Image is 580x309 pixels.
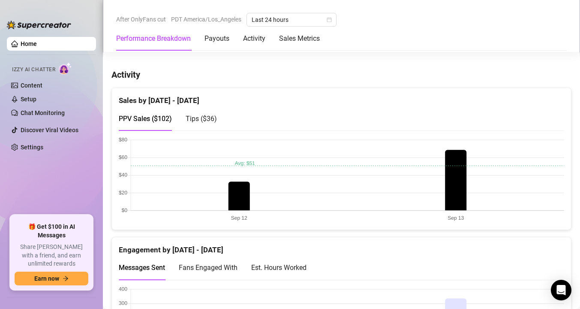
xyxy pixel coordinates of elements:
[279,33,320,44] div: Sales Metrics
[251,262,307,273] div: Est. Hours Worked
[21,40,37,47] a: Home
[12,66,55,74] span: Izzy AI Chatter
[21,96,36,103] a: Setup
[111,69,571,81] h4: Activity
[551,280,571,300] div: Open Intercom Messenger
[119,264,165,272] span: Messages Sent
[179,264,237,272] span: Fans Engaged With
[186,115,217,123] span: Tips ( $36 )
[63,276,69,282] span: arrow-right
[204,33,229,44] div: Payouts
[59,62,72,75] img: AI Chatter
[243,33,265,44] div: Activity
[119,237,564,256] div: Engagement by [DATE] - [DATE]
[21,144,43,151] a: Settings
[119,88,564,106] div: Sales by [DATE] - [DATE]
[15,223,88,239] span: 🎁 Get $100 in AI Messages
[252,13,331,26] span: Last 24 hours
[21,127,78,133] a: Discover Viral Videos
[21,109,65,116] a: Chat Monitoring
[15,243,88,268] span: Share [PERSON_NAME] with a friend, and earn unlimited rewards
[34,275,59,282] span: Earn now
[7,21,71,29] img: logo-BBDzfeDw.svg
[327,17,332,22] span: calendar
[15,272,88,285] button: Earn nowarrow-right
[21,82,42,89] a: Content
[116,13,166,26] span: After OnlyFans cut
[171,13,241,26] span: PDT America/Los_Angeles
[116,33,191,44] div: Performance Breakdown
[119,115,172,123] span: PPV Sales ( $102 )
